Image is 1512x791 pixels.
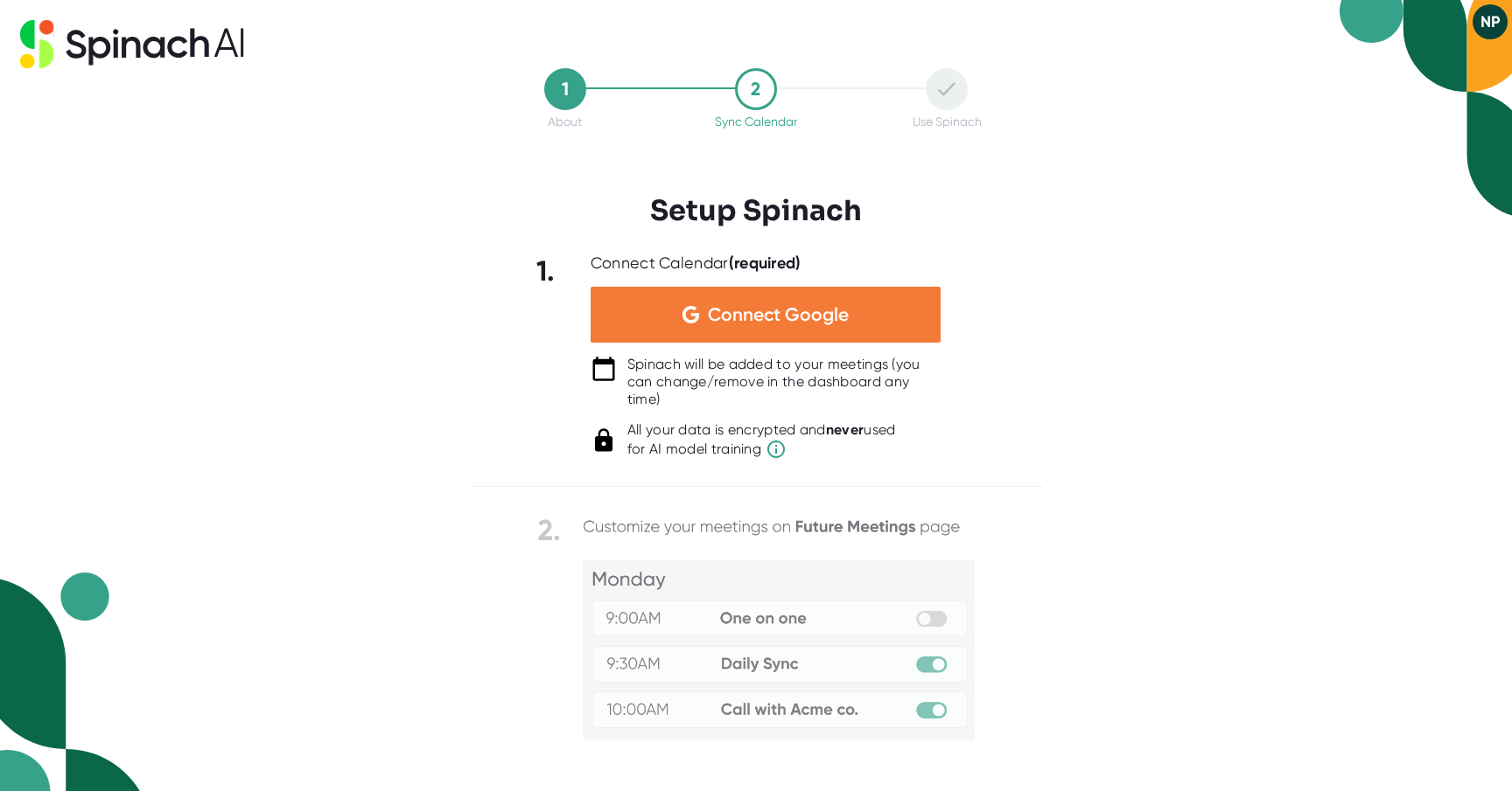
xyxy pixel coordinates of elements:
[682,306,699,323] img: Aehbyd4JwY73AAAAAElFTkSuQmCC
[729,253,801,273] b: (required)
[544,68,586,110] div: 1
[715,114,797,128] div: Sync Calendar
[627,439,896,460] span: for AI model training
[536,254,556,288] b: 1.
[1473,4,1508,39] button: NP
[650,194,862,227] h3: Setup Spinach
[913,114,982,128] div: Use Spinach
[826,421,864,438] b: never
[627,421,896,460] div: All your data is encrypted and used
[591,253,801,274] div: Connect Calendar
[548,114,582,128] div: About
[708,306,849,323] span: Connect Google
[627,356,941,408] div: Spinach will be added to your meetings (you can change/remove in the dashboard any time)
[735,68,777,110] div: 2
